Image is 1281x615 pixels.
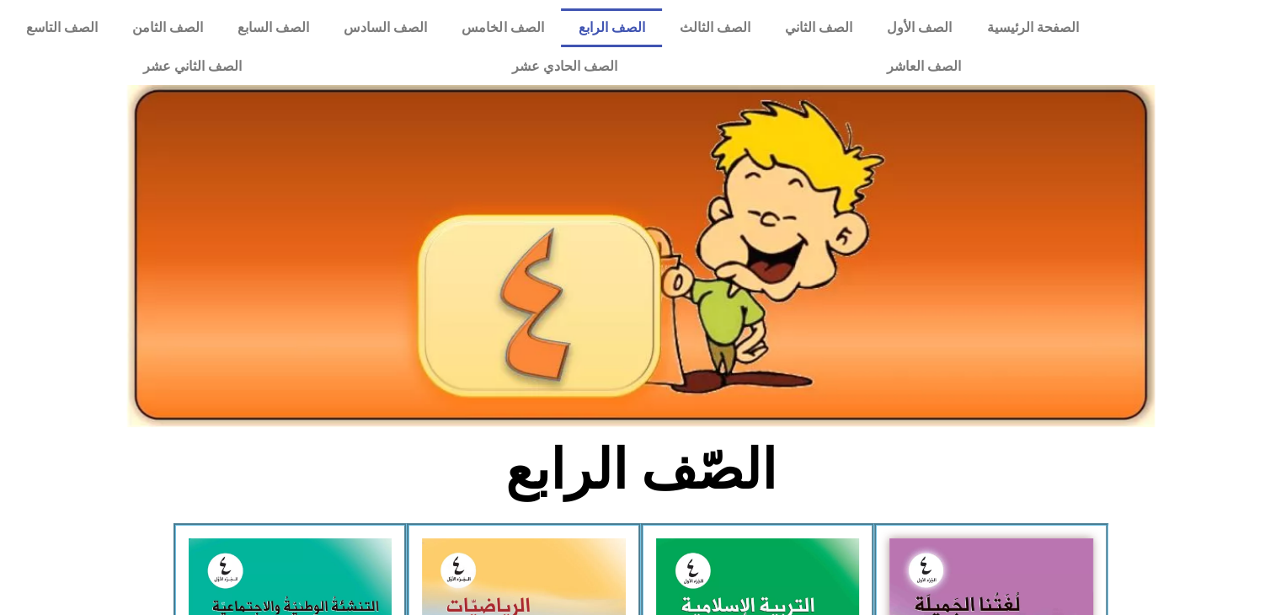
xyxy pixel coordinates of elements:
[327,8,445,47] a: الصف السادس
[8,8,115,47] a: الصف التاسع
[561,8,662,47] a: الصف الرابع
[752,47,1096,86] a: الصف العاشر
[662,8,767,47] a: الصف الثالث
[376,47,751,86] a: الصف الحادي عشر
[969,8,1096,47] a: الصفحة الرئيسية
[767,8,869,47] a: الصف الثاني
[362,437,919,503] h2: الصّف الرابع
[8,47,376,86] a: الصف الثاني عشر
[220,8,326,47] a: الصف السابع
[870,8,969,47] a: الصف الأول
[115,8,220,47] a: الصف الثامن
[445,8,561,47] a: الصف الخامس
